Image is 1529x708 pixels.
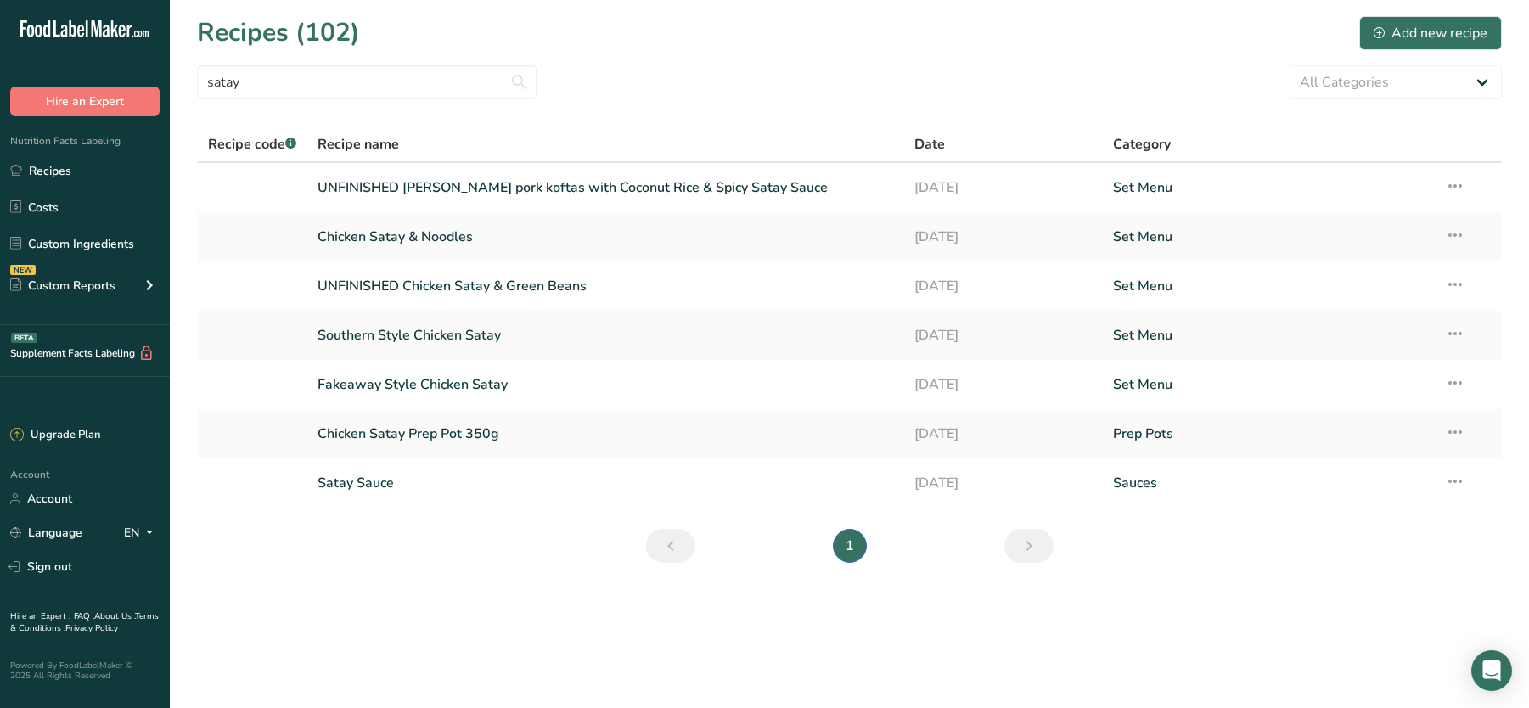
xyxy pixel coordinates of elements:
[65,622,118,634] a: Privacy Policy
[914,268,1093,304] a: [DATE]
[10,518,82,548] a: Language
[1113,268,1424,304] a: Set Menu
[318,317,894,353] a: Southern Style Chicken Satay
[10,610,70,622] a: Hire an Expert .
[1113,170,1424,205] a: Set Menu
[10,610,159,634] a: Terms & Conditions .
[914,317,1093,353] a: [DATE]
[914,219,1093,255] a: [DATE]
[914,134,945,155] span: Date
[914,465,1093,501] a: [DATE]
[914,416,1093,452] a: [DATE]
[1113,465,1424,501] a: Sauces
[318,219,894,255] a: Chicken Satay & Noodles
[208,135,296,154] span: Recipe code
[1471,650,1512,691] div: Open Intercom Messenger
[1359,16,1502,50] button: Add new recipe
[94,610,135,622] a: About Us .
[914,367,1093,402] a: [DATE]
[10,277,115,295] div: Custom Reports
[646,529,695,563] a: Previous page
[197,14,360,52] h1: Recipes (102)
[1113,134,1171,155] span: Category
[1113,219,1424,255] a: Set Menu
[10,265,36,275] div: NEW
[124,523,160,543] div: EN
[10,87,160,116] button: Hire an Expert
[318,465,894,501] a: Satay Sauce
[1113,367,1424,402] a: Set Menu
[10,660,160,681] div: Powered By FoodLabelMaker © 2025 All Rights Reserved
[1004,529,1054,563] a: Next page
[197,65,537,99] input: Search for recipe
[10,427,100,444] div: Upgrade Plan
[318,416,894,452] a: Chicken Satay Prep Pot 350g
[318,268,894,304] a: UNFINISHED Chicken Satay & Green Beans
[1374,23,1487,43] div: Add new recipe
[74,610,94,622] a: FAQ .
[914,170,1093,205] a: [DATE]
[11,333,37,343] div: BETA
[318,170,894,205] a: UNFINISHED [PERSON_NAME] pork koftas with Coconut Rice & Spicy Satay Sauce
[1113,416,1424,452] a: Prep Pots
[318,134,399,155] span: Recipe name
[318,367,894,402] a: Fakeaway Style Chicken Satay
[1113,317,1424,353] a: Set Menu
